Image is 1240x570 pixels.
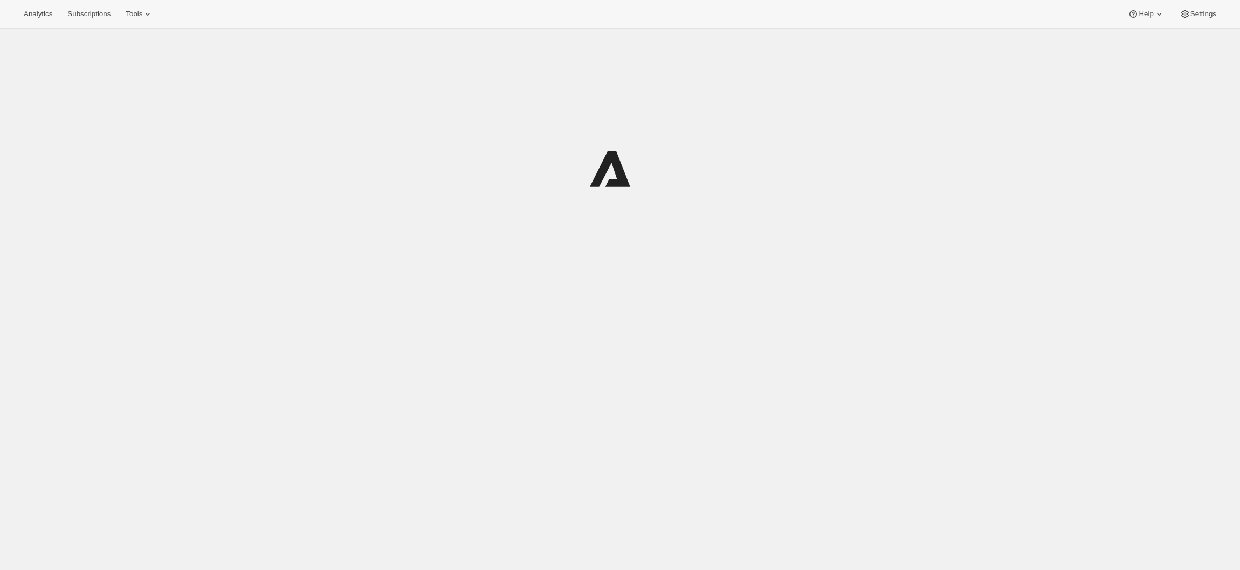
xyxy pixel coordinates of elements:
span: Analytics [24,10,52,18]
button: Help [1121,6,1170,22]
button: Tools [119,6,160,22]
button: Subscriptions [61,6,117,22]
span: Subscriptions [67,10,111,18]
button: Settings [1173,6,1223,22]
span: Tools [126,10,142,18]
span: Help [1139,10,1153,18]
span: Settings [1190,10,1216,18]
button: Analytics [17,6,59,22]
